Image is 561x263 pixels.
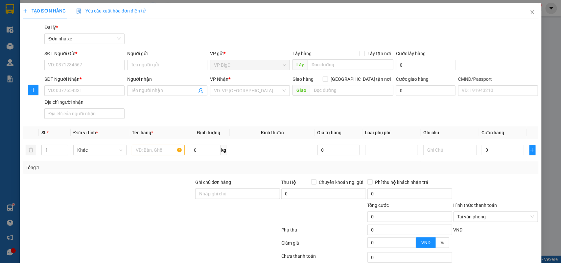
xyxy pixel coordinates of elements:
b: GỬI : VP BigC [8,48,63,58]
span: Tổng cước [367,203,389,208]
span: Thu Hộ [281,180,296,185]
img: logo.jpg [8,8,41,41]
div: Phụ thu [281,226,367,238]
span: Đơn vị tính [73,130,98,135]
span: Giao [292,85,310,96]
span: plus [28,87,38,93]
button: plus [529,145,536,155]
span: VND [453,227,462,232]
span: VND [421,240,430,245]
div: Địa chỉ người nhận [44,99,125,106]
span: Định lượng [197,130,220,135]
input: Dọc đường [310,85,393,96]
th: Ghi chú [421,126,479,139]
span: Đơn nhà xe [48,34,121,44]
li: Số 10 ngõ 15 Ngọc Hồi, Q.[PERSON_NAME], [GEOGRAPHIC_DATA] [61,16,275,24]
button: delete [26,145,36,155]
span: kg [221,145,227,155]
span: Đại lý [44,25,58,30]
span: Lấy [292,59,308,70]
span: Khác [77,145,123,155]
label: Ghi chú đơn hàng [195,180,231,185]
div: Người gửi [127,50,207,57]
span: VP Nhận [210,77,228,82]
span: SL [41,130,47,135]
div: SĐT Người Nhận [44,76,125,83]
label: Cước giao hàng [396,77,429,82]
input: Dọc đường [308,59,393,70]
span: Yêu cầu xuất hóa đơn điện tử [76,8,146,13]
span: [GEOGRAPHIC_DATA] tận nơi [328,76,393,83]
span: Chuyển khoản ng. gửi [316,179,366,186]
div: Tổng: 1 [26,164,217,171]
span: VP BigC [214,60,286,70]
li: Hotline: 19001155 [61,24,275,33]
span: Tên hàng [132,130,153,135]
span: close [529,10,535,15]
img: icon [76,9,82,14]
div: CMND/Passport [458,76,538,83]
input: Ghi chú đơn hàng [195,188,280,199]
input: 0 [317,145,360,155]
span: user-add [198,88,203,93]
span: % [440,240,444,245]
span: plus [23,9,28,13]
div: SĐT Người Gửi [44,50,125,57]
th: Loại phụ phí [362,126,421,139]
div: Giảm giá [281,239,367,251]
span: Kích thước [261,130,284,135]
div: Người nhận [127,76,207,83]
span: Cước hàng [482,130,504,135]
label: Hình thức thanh toán [453,203,497,208]
span: Giao hàng [292,77,314,82]
span: Giá trị hàng [317,130,341,135]
input: Cước giao hàng [396,85,456,96]
label: Cước lấy hàng [396,51,426,56]
span: Lấy tận nơi [365,50,393,57]
input: VD: Bàn, Ghế [132,145,185,155]
input: Ghi Chú [423,145,477,155]
span: Lấy hàng [292,51,312,56]
button: plus [28,85,38,95]
span: plus [530,147,535,153]
div: VP gửi [210,50,290,57]
input: Địa chỉ của người nhận [44,108,125,119]
span: Phí thu hộ khách nhận trả [372,179,431,186]
span: TẠO ĐƠN HÀNG [23,8,66,13]
input: Cước lấy hàng [396,60,456,70]
button: Close [523,3,541,22]
span: Tại văn phòng [457,212,534,222]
